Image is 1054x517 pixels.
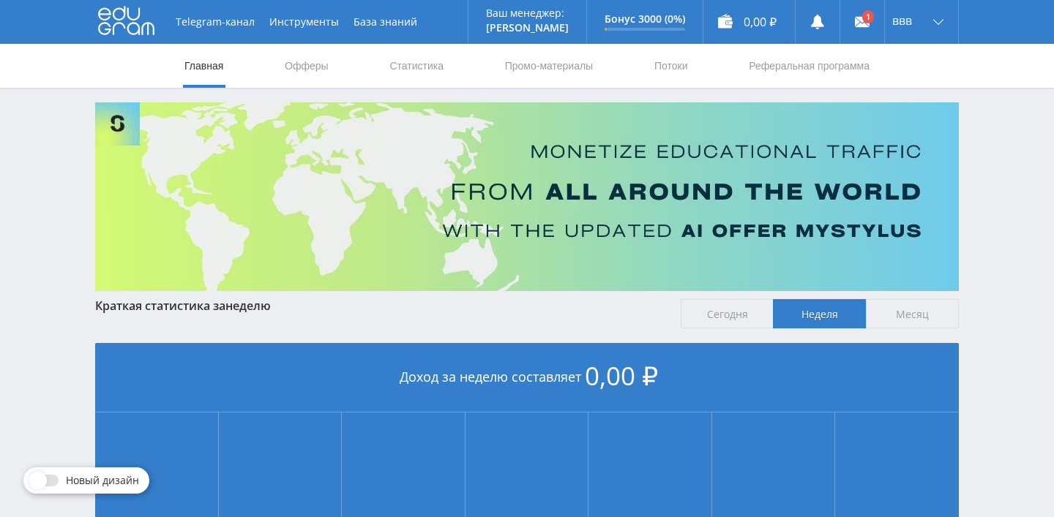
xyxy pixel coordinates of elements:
[747,44,871,88] a: Реферальная программа
[66,475,139,486] span: Новый дизайн
[504,44,594,88] a: Промо-материалы
[892,15,912,26] span: ввв
[605,13,685,25] p: Бонус 3000 (0%)
[225,298,271,314] span: неделю
[486,22,569,34] p: [PERSON_NAME]
[653,44,689,88] a: Потоки
[486,7,569,19] p: Ваш менеджер:
[95,299,666,312] div: Краткая статистика за
[681,299,774,328] span: Сегодня
[585,358,658,393] span: 0,00 ₽
[95,102,959,291] img: Banner
[183,44,225,88] a: Главная
[283,44,330,88] a: Офферы
[773,299,866,328] span: Неделя
[388,44,445,88] a: Статистика
[95,343,959,412] div: Доход за неделю составляет
[866,299,959,328] span: Месяц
